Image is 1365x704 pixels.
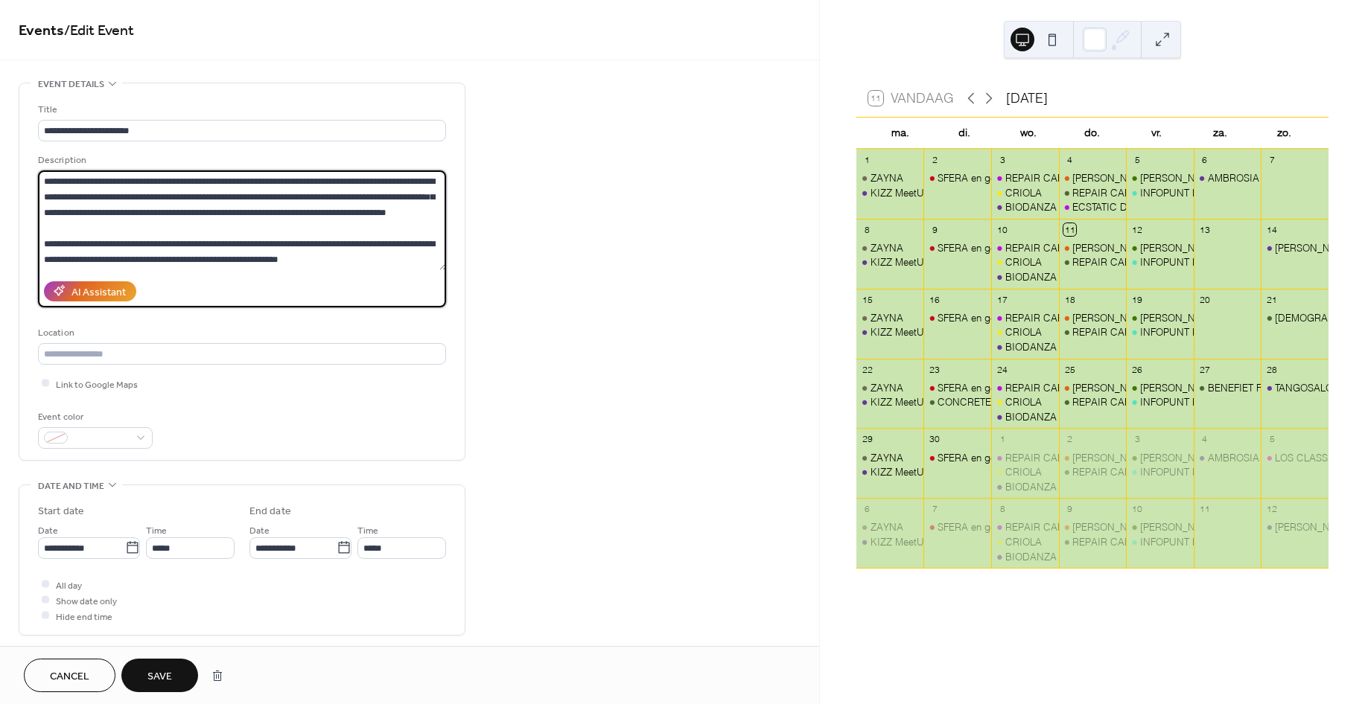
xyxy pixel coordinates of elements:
div: 11 [1063,223,1076,236]
a: Events [19,16,64,45]
div: LUNA [1059,171,1127,185]
div: REPAIR CAFÉ TEXTIEL in het Afvalpaleis [1059,535,1127,548]
span: Time [146,522,167,538]
div: SFERA en gezelschap [938,241,1035,255]
div: Title [38,102,443,118]
div: 5 [1131,153,1144,166]
div: za. [1189,118,1253,148]
div: BIODANZA MET LYAN [991,550,1059,563]
div: REPAIR CAFÉ TEXTIEL in het Afvalpaleis [1059,465,1127,479]
div: AMBROSIA ECSTATIC RAVE & CACAO CEREMONY [1194,171,1261,185]
div: LUNA [1059,311,1127,324]
div: di. [932,118,996,148]
span: Save [147,669,172,685]
div: KIZZ MeetUp [856,325,924,339]
div: KIZZ MeetUp [856,535,924,548]
div: LUNA [1059,241,1127,255]
div: CRIOLA [1005,465,1042,479]
div: TANGOSALON [1275,381,1340,394]
div: BIODANZA MET LYAN [991,410,1059,423]
div: Event color [38,409,150,425]
div: BIODANZA MET LYAN [991,270,1059,284]
div: [PERSON_NAME] [1140,381,1219,394]
div: BENEFIET FOR MARGARITA [1194,381,1261,394]
div: 29 [861,433,874,446]
div: 27 [1198,363,1211,376]
div: 5 [1266,433,1279,446]
div: 25 [1063,363,1076,376]
div: SFERA en gezelschap [923,171,991,185]
div: INFOPUNT DUURZAAMHEID [1140,325,1273,339]
div: CRIOLA [1005,325,1042,339]
div: 14 [1266,223,1279,236]
div: BIODANZA MET [PERSON_NAME] [1005,200,1161,214]
div: 7 [1266,153,1279,166]
div: REPAIR CAFÉ TEXTIEL in het Afvalpaleis [1072,255,1253,269]
div: [PERSON_NAME] [1072,381,1151,394]
div: SFERA en gezelschap [938,171,1035,185]
div: Description [38,153,443,168]
div: 28 [1266,363,1279,376]
div: BIODANZA MET LYAN [991,480,1059,493]
div: CLARA [1126,520,1194,534]
div: CLARA [1126,311,1194,324]
div: 6 [1198,153,1211,166]
div: [PERSON_NAME] [1140,520,1219,534]
span: Link to Google Maps [56,377,138,392]
div: ZAYNA [871,520,903,534]
div: KIZZ MeetUp [871,186,930,199]
div: AI Assistant [71,284,126,300]
div: ZAYNA [856,171,924,185]
div: REPAIR CAFÉ TEXTIEL in het Afvalpaleis [1059,325,1127,339]
div: ZAYNA [871,381,903,394]
div: BIODANZA MET [PERSON_NAME] [1005,270,1161,284]
div: ZAYNA [856,381,924,394]
div: LUNA [1059,381,1127,394]
div: CHINESE FEMINIST STANDUP SHOW [1261,311,1329,324]
button: Save [121,659,198,692]
div: REPAIR CAFÉ ELEKTRONICA in het Afvalpaleis [1005,520,1218,534]
div: 10 [1131,503,1144,516]
div: BENEFIET FOR [PERSON_NAME] [1208,381,1358,394]
span: Hide end time [56,609,112,624]
div: REPAIR CAFÉ ELEKTRONICA in het Afvalpaleis [991,171,1059,185]
div: 9 [929,223,941,236]
div: REPAIR CAFÉ ELEKTRONICA in het Afvalpaleis [991,311,1059,324]
div: End date [249,504,291,519]
div: INFOPUNT DUURZAAMHEID [1126,395,1194,409]
div: 22 [861,363,874,376]
div: KIZZ MeetUp [856,255,924,269]
div: LINDY HOP [1261,241,1329,255]
div: INFOPUNT DUURZAAMHEID [1140,535,1273,548]
div: TANGOSALON [1261,381,1329,394]
div: [PERSON_NAME] [1072,171,1151,185]
div: CLARA [1126,241,1194,255]
div: 8 [996,503,1009,516]
div: 1 [996,433,1009,446]
div: ZAYNA [856,451,924,464]
div: LINDY HOP [1261,520,1329,534]
div: 24 [996,363,1009,376]
div: ZAYNA [871,451,903,464]
div: 4 [1198,433,1211,446]
div: INFOPUNT DUURZAAMHEID [1126,465,1194,479]
div: 17 [996,293,1009,306]
div: Location [38,325,443,341]
div: ZAYNA [871,241,903,255]
div: vr. [1124,118,1189,148]
div: wo. [996,118,1060,148]
div: 18 [1063,293,1076,306]
div: KIZZ MeetUp [856,395,924,409]
div: LOS CLASSICOS [1275,451,1352,464]
div: 10 [996,223,1009,236]
div: REPAIR CAFÉ ELEKTRONICA in het Afvalpaleis [991,241,1059,255]
div: CONCRETE JUNGLE PROJECT [938,395,1080,409]
div: CRIOLA [1005,186,1042,199]
a: Cancel [24,659,115,692]
div: 30 [929,433,941,446]
span: All day [56,577,82,593]
div: 2 [929,153,941,166]
div: LOS CLASSICOS [1261,451,1329,464]
div: INFOPUNT DUURZAAMHEID [1126,255,1194,269]
div: REPAIR CAFÉ TEXTIEL in het Afvalpaleis [1059,395,1127,409]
